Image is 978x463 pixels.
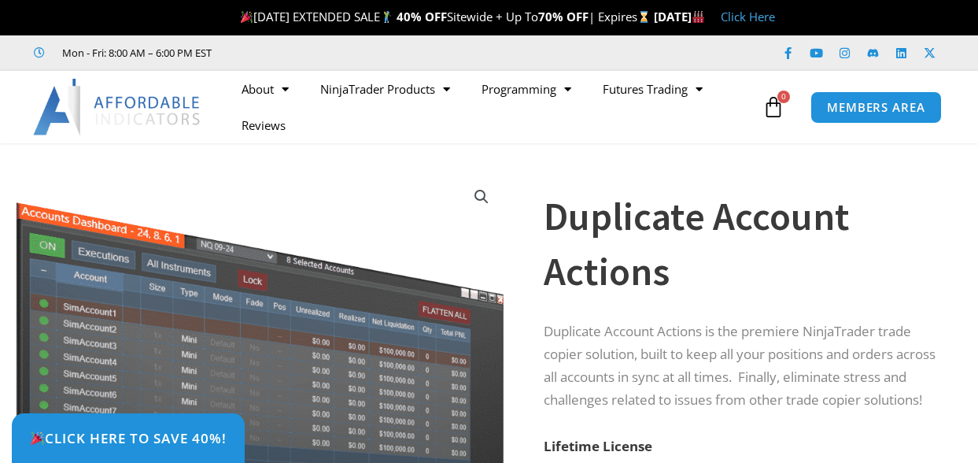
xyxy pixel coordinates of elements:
[58,43,212,62] span: Mon - Fri: 8:00 AM – 6:00 PM EST
[31,432,44,445] img: 🎉
[827,102,925,113] span: MEMBERS AREA
[654,9,705,24] strong: [DATE]
[638,11,650,23] img: ⌛
[692,11,704,23] img: 🏭
[241,11,253,23] img: 🎉
[237,9,654,24] span: [DATE] EXTENDED SALE Sitewide + Up To | Expires
[544,189,939,299] h1: Duplicate Account Actions
[226,71,304,107] a: About
[33,79,202,135] img: LogoAI | Affordable Indicators – NinjaTrader
[12,413,245,463] a: 🎉Click Here to save 40%!
[304,71,466,107] a: NinjaTrader Products
[381,11,393,23] img: 🏌️‍♂️
[587,71,718,107] a: Futures Trading
[226,71,758,143] nav: Menu
[721,9,775,24] a: Click Here
[739,84,808,130] a: 0
[467,183,496,211] a: View full-screen image gallery
[466,71,587,107] a: Programming
[30,432,227,445] span: Click Here to save 40%!
[226,107,301,143] a: Reviews
[777,91,790,103] span: 0
[544,320,939,412] p: Duplicate Account Actions is the premiere NinjaTrader trade copier solution, built to keep all yo...
[538,9,589,24] strong: 70% OFF
[397,9,447,24] strong: 40% OFF
[810,91,942,124] a: MEMBERS AREA
[234,45,470,61] iframe: Customer reviews powered by Trustpilot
